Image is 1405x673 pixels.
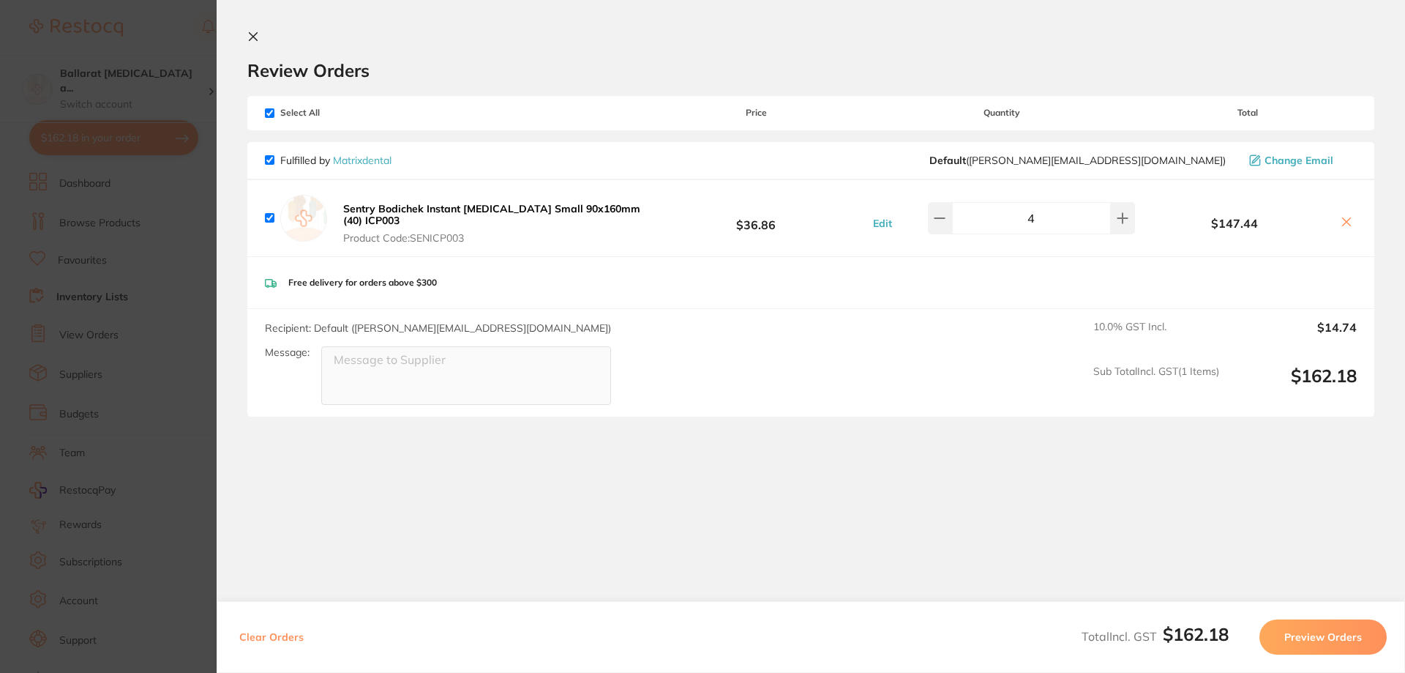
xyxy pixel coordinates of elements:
span: Quantity [866,108,1139,118]
span: 10.0 % GST Incl. [1093,321,1219,353]
button: Edit [869,217,896,230]
span: Sub Total Incl. GST ( 1 Items) [1093,365,1219,406]
h2: Review Orders [247,59,1374,81]
span: Total [1139,108,1357,118]
output: $162.18 [1231,365,1357,406]
span: Price [647,108,865,118]
b: $36.86 [647,204,865,231]
b: $147.44 [1139,217,1330,230]
b: Default [929,154,966,167]
span: Recipient: Default ( [PERSON_NAME][EMAIL_ADDRESS][DOMAIN_NAME] ) [265,321,611,335]
b: $162.18 [1163,623,1229,645]
span: Total Incl. GST [1082,629,1229,644]
img: empty.jpg [280,195,327,242]
p: Free delivery for orders above $300 [288,278,437,288]
button: Preview Orders [1259,620,1387,655]
output: $14.74 [1231,321,1357,353]
a: Matrixdental [333,154,391,167]
span: Change Email [1264,155,1333,166]
span: Product Code: SENICP003 [343,232,642,244]
label: Message: [265,346,310,359]
p: Fulfilled by [280,155,391,166]
button: Change Email [1245,154,1357,167]
button: Clear Orders [235,620,308,655]
button: Sentry Bodichek Instant [MEDICAL_DATA] Small 90x160mm (40) ICP003 Product Code:SENICP003 [339,202,647,245]
span: peter@matrixdental.com.au [929,155,1226,166]
b: Sentry Bodichek Instant [MEDICAL_DATA] Small 90x160mm (40) ICP003 [343,202,640,227]
span: Select All [265,108,411,118]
